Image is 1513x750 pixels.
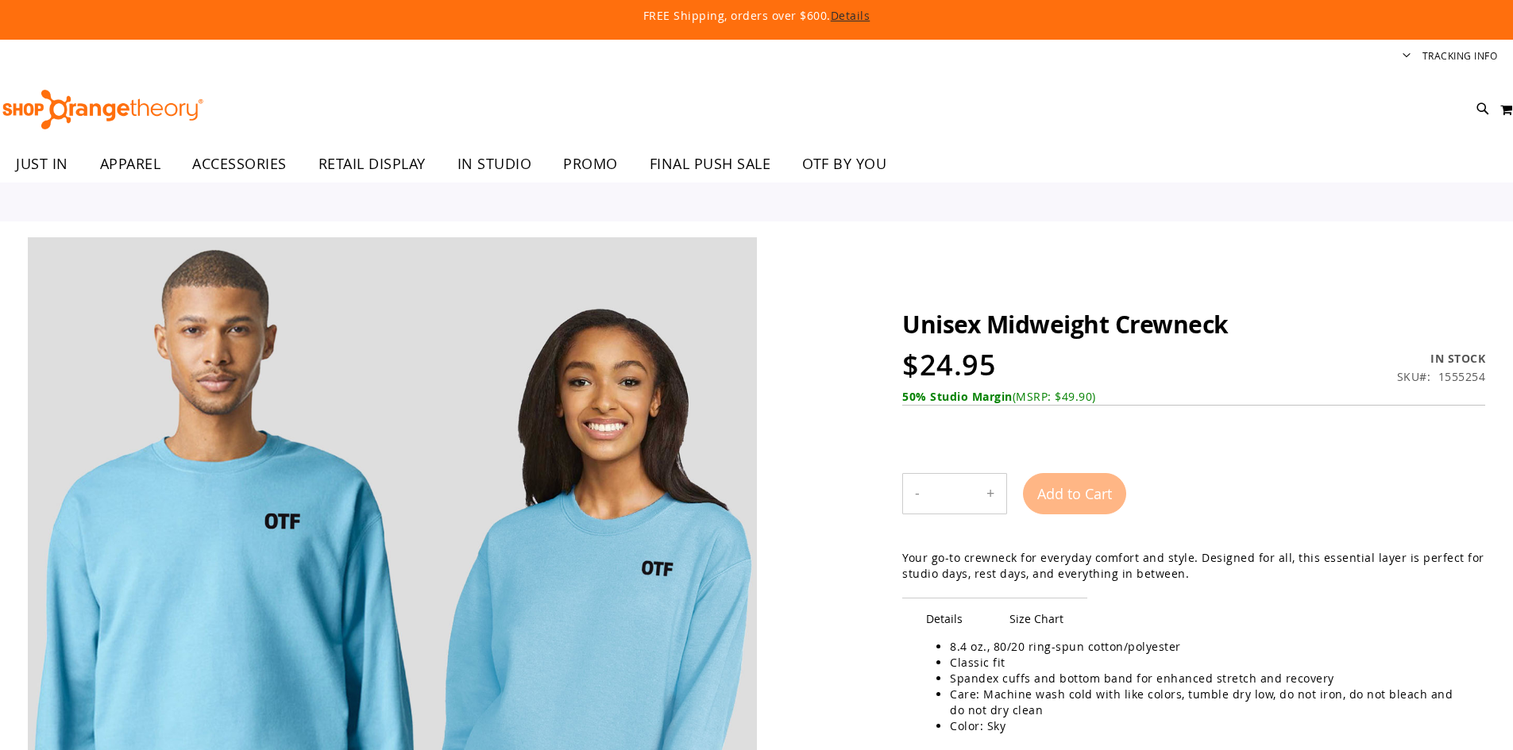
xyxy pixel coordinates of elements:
li: Classic fit [950,655,1469,671]
a: IN STUDIO [442,146,548,183]
a: RETAIL DISPLAY [303,146,442,183]
a: Details [831,8,870,23]
a: ACCESSORIES [176,146,303,183]
button: Account menu [1403,49,1411,64]
span: RETAIL DISPLAY [318,146,426,182]
b: 50% Studio Margin [902,389,1013,404]
p: FREE Shipping, orders over $600. [280,8,1233,24]
div: 1555254 [1438,369,1486,385]
span: APPAREL [100,146,161,182]
input: Product quantity [932,475,975,513]
span: Details [902,598,986,639]
li: 8.4 oz., 80/20 ring-spun cotton/polyester [950,639,1469,655]
span: ACCESSORIES [192,146,287,182]
span: FINAL PUSH SALE [650,146,771,182]
button: Increase product quantity [975,474,1006,513]
a: FINAL PUSH SALE [634,146,787,183]
li: Spandex cuffs and bottom band for enhanced stretch and recovery [950,671,1469,687]
span: $24.95 [902,345,996,384]
a: PROMO [547,146,634,183]
li: Care: Machine wash cold with like colors, tumble dry low, do not iron, do not bleach and do not d... [950,687,1469,718]
a: APPAREL [84,146,177,182]
li: Color: Sky [950,718,1469,734]
strong: SKU [1397,369,1431,384]
span: IN STUDIO [457,146,532,182]
div: Your go-to crewneck for everyday comfort and style. Designed for all, this essential layer is per... [902,550,1485,582]
span: PROMO [563,146,618,182]
button: Decrease product quantity [903,474,932,513]
span: Size Chart [986,598,1087,639]
a: OTF BY YOU [786,146,902,183]
div: Availability [1397,351,1486,367]
a: Tracking Info [1422,49,1498,63]
span: Unisex Midweight Crewneck [902,308,1229,340]
div: In stock [1397,351,1486,367]
div: (MSRP: $49.90) [902,389,1485,405]
span: JUST IN [16,146,68,182]
span: OTF BY YOU [802,146,886,182]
